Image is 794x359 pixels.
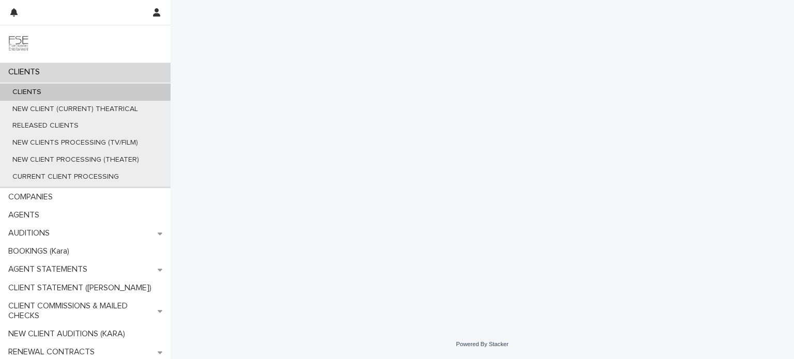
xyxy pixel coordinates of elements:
[4,88,50,97] p: CLIENTS
[4,105,146,114] p: NEW CLIENT (CURRENT) THEATRICAL
[8,34,29,54] img: 9JgRvJ3ETPGCJDhvPVA5
[4,121,87,130] p: RELEASED CLIENTS
[4,192,61,202] p: COMPANIES
[4,264,96,274] p: AGENT STATEMENTS
[4,246,78,256] p: BOOKINGS (Kara)
[4,228,58,238] p: AUDITIONS
[4,173,127,181] p: CURRENT CLIENT PROCESSING
[4,301,158,321] p: CLIENT COMMISSIONS & MAILED CHECKS
[4,155,147,164] p: NEW CLIENT PROCESSING (THEATER)
[4,138,146,147] p: NEW CLIENTS PROCESSING (TV/FILM)
[4,347,103,357] p: RENEWAL CONTRACTS
[456,341,508,347] a: Powered By Stacker
[4,329,133,339] p: NEW CLIENT AUDITIONS (KARA)
[4,67,48,77] p: CLIENTS
[4,210,48,220] p: AGENTS
[4,283,160,293] p: CLIENT STATEMENT ([PERSON_NAME])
